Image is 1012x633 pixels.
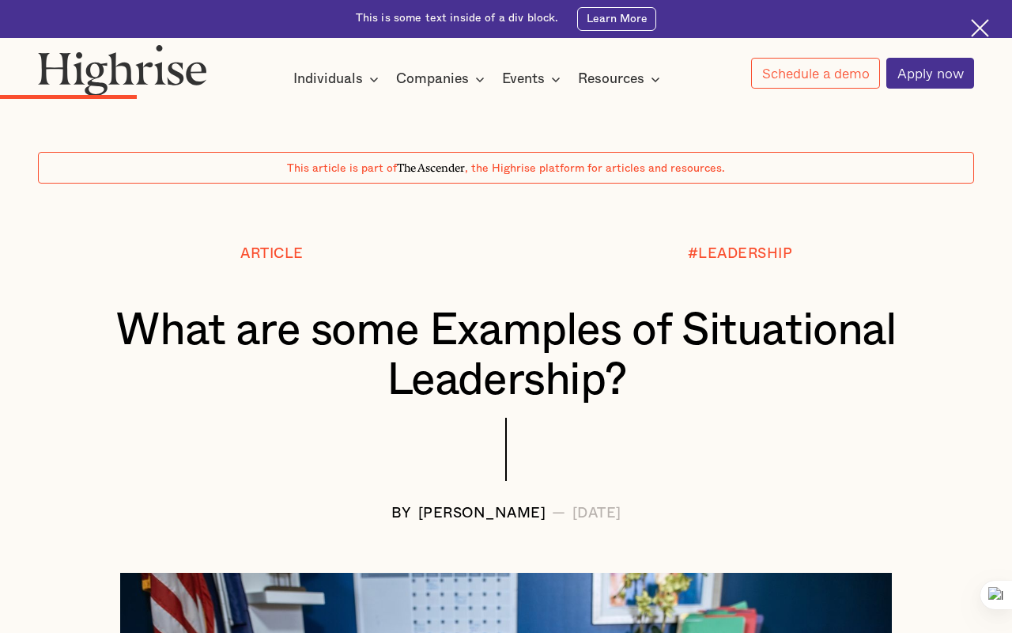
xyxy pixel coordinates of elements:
a: Apply now [886,58,974,89]
img: Cross icon [971,19,989,37]
div: Companies [396,70,489,89]
div: — [552,506,566,522]
img: Highrise logo [38,44,207,96]
span: The Ascender [397,159,465,172]
a: Schedule a demo [751,58,880,89]
div: Events [502,70,545,89]
div: Individuals [293,70,363,89]
div: Companies [396,70,469,89]
div: This is some text inside of a div block. [356,11,559,26]
span: , the Highrise platform for articles and resources. [465,163,725,174]
div: Events [502,70,565,89]
div: Resources [578,70,665,89]
div: BY [391,506,412,522]
div: [PERSON_NAME] [418,506,546,522]
h1: What are some Examples of Situational Leadership? [77,306,935,405]
div: Resources [578,70,644,89]
div: Article [240,247,304,263]
span: This article is part of [287,163,397,174]
div: Individuals [293,70,383,89]
div: [DATE] [572,506,621,522]
div: #LEADERSHIP [688,247,793,263]
a: Learn More [577,7,656,32]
